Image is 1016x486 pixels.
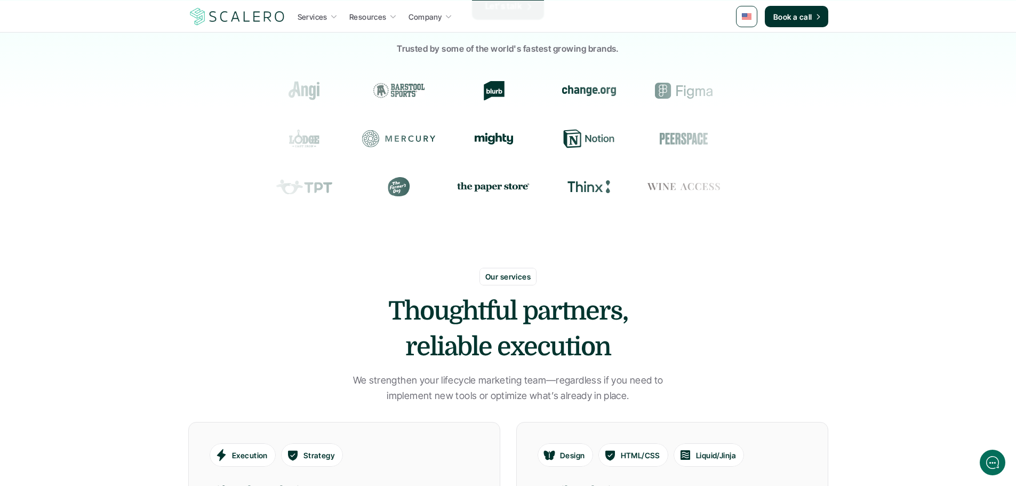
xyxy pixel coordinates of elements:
div: The Farmer's Dog [354,177,428,196]
p: Book a call [773,11,812,22]
h2: Thoughtful partners, reliable execution [348,293,668,365]
h2: Let us know if we can help with lifecycle marketing. [16,71,197,122]
div: change.org [536,81,610,100]
div: Prose [734,177,807,196]
iframe: gist-messenger-bubble-iframe [980,450,1005,475]
p: Strategy [303,449,334,460]
button: New conversation [17,141,197,163]
p: Services [298,11,327,22]
div: Teachers Pay Teachers [259,177,333,196]
p: Resources [349,11,387,22]
div: Figma [631,81,705,100]
div: Barstool [346,81,420,100]
div: Blurb [441,81,515,100]
p: Execution [232,449,268,460]
p: Design [560,449,585,460]
div: Mercury [350,129,423,148]
img: the paper store [449,180,523,193]
div: Lodge Cast Iron [255,129,329,148]
p: Liquid/Jinja [695,449,735,460]
a: Scalero company logo [188,7,286,26]
p: HTML/CSS [620,449,660,460]
div: Resy [730,129,803,148]
a: Book a call [765,6,828,27]
span: We run on Gist [89,373,135,380]
img: Groome [737,84,788,97]
h1: Hi! Welcome to Scalero. [16,52,197,69]
div: Mighty Networks [445,133,518,145]
div: Peerspace [635,129,708,148]
div: Notion [540,129,613,148]
span: New conversation [69,148,128,156]
p: Company [409,11,442,22]
img: Scalero company logo [188,6,286,27]
div: Wine Access [639,177,713,196]
p: Our services [485,271,531,282]
p: We strengthen your lifecycle marketing team—regardless if you need to implement new tools or opti... [335,373,682,404]
div: Angi [251,81,325,100]
div: Thinx [544,177,618,196]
